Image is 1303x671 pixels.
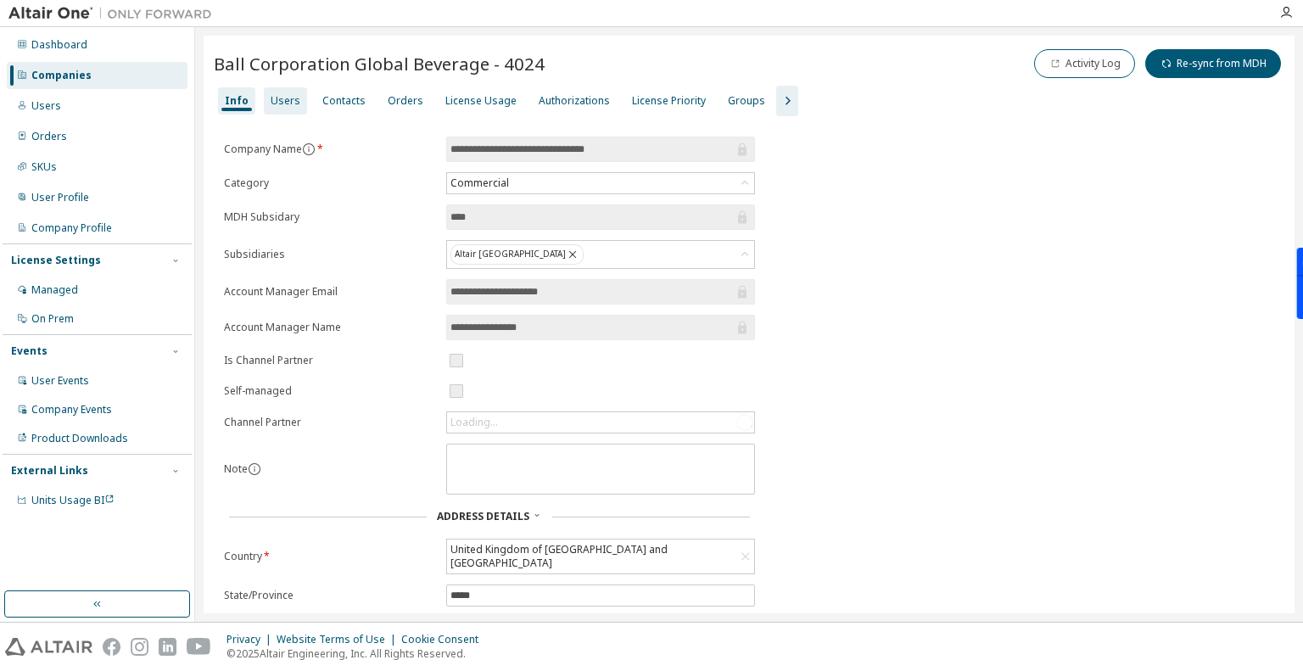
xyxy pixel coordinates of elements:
img: Altair One [8,5,221,22]
div: Privacy [226,633,277,646]
div: Cookie Consent [401,633,489,646]
div: Dashboard [31,38,87,52]
label: Is Channel Partner [224,354,436,367]
p: © 2025 Altair Engineering, Inc. All Rights Reserved. [226,646,489,661]
div: External Links [11,464,88,478]
div: On Prem [31,312,74,326]
img: altair_logo.svg [5,638,92,656]
div: License Settings [11,254,101,267]
button: Activity Log [1034,49,1135,78]
div: Company Profile [31,221,112,235]
div: Altair [GEOGRAPHIC_DATA] [450,244,584,265]
label: Account Manager Email [224,285,436,299]
button: Re-sync from MDH [1145,49,1281,78]
div: Company Events [31,403,112,417]
div: SKUs [31,160,57,174]
button: information [248,462,261,476]
div: Info [225,94,249,108]
div: Events [11,344,48,358]
div: United Kingdom of [GEOGRAPHIC_DATA] and [GEOGRAPHIC_DATA] [448,540,736,573]
div: Groups [728,94,765,108]
div: Commercial [447,173,754,193]
div: Users [31,99,61,113]
label: MDH Subsidary [224,210,436,224]
div: Managed [31,283,78,297]
span: Address Details [437,509,529,523]
div: Authorizations [539,94,610,108]
div: Loading... [447,412,754,433]
div: Orders [31,130,67,143]
label: Channel Partner [224,416,436,429]
label: Subsidiaries [224,248,436,261]
label: Company Name [224,143,436,156]
label: State/Province [224,589,436,602]
img: linkedin.svg [159,638,176,656]
label: Note [224,461,248,476]
img: facebook.svg [103,638,120,656]
span: Ball Corporation Global Beverage - 4024 [214,52,545,75]
div: Contacts [322,94,366,108]
div: Altair [GEOGRAPHIC_DATA] [447,241,754,268]
img: youtube.svg [187,638,211,656]
div: User Events [31,374,89,388]
div: United Kingdom of [GEOGRAPHIC_DATA] and [GEOGRAPHIC_DATA] [447,540,754,573]
div: Loading... [450,416,498,429]
div: Commercial [448,174,512,193]
div: Users [271,94,300,108]
div: Product Downloads [31,432,128,445]
label: Self-managed [224,384,436,398]
button: information [302,143,316,156]
div: Orders [388,94,423,108]
label: Account Manager Name [224,321,436,334]
div: User Profile [31,191,89,204]
div: Website Terms of Use [277,633,401,646]
span: Units Usage BI [31,493,115,507]
div: Companies [31,69,92,82]
img: instagram.svg [131,638,148,656]
label: Category [224,176,436,190]
label: Country [224,550,436,563]
div: License Priority [632,94,706,108]
div: License Usage [445,94,517,108]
